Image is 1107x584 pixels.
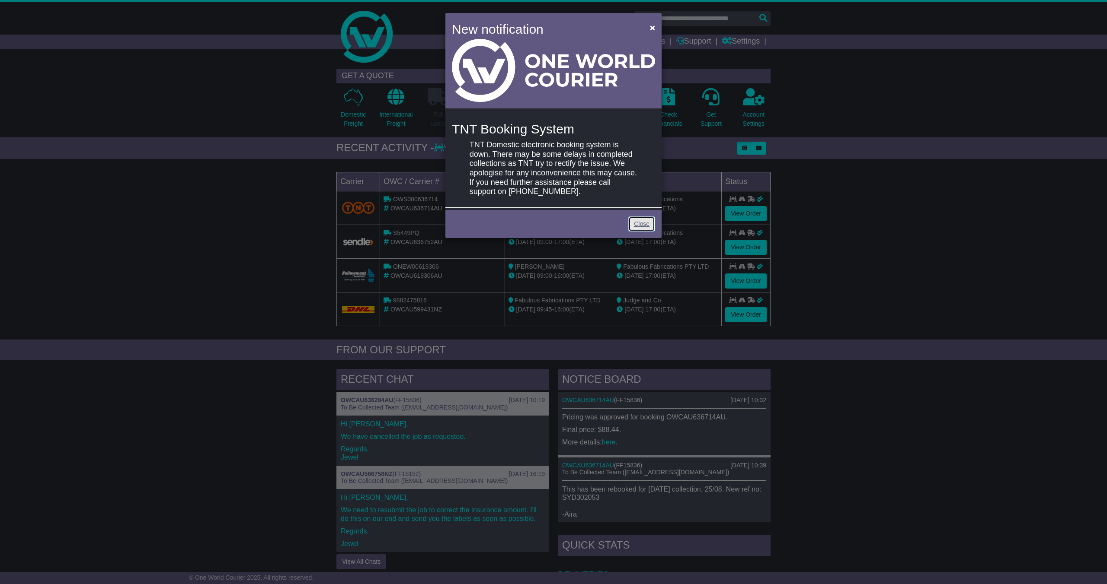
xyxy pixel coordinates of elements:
[452,122,655,136] h4: TNT Booking System
[452,19,637,39] h4: New notification
[628,216,655,232] a: Close
[650,22,655,32] span: ×
[646,19,659,36] button: Close
[470,140,637,197] p: TNT Domestic electronic booking system is down. There may be some delays in completed collections...
[452,39,655,102] img: Light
